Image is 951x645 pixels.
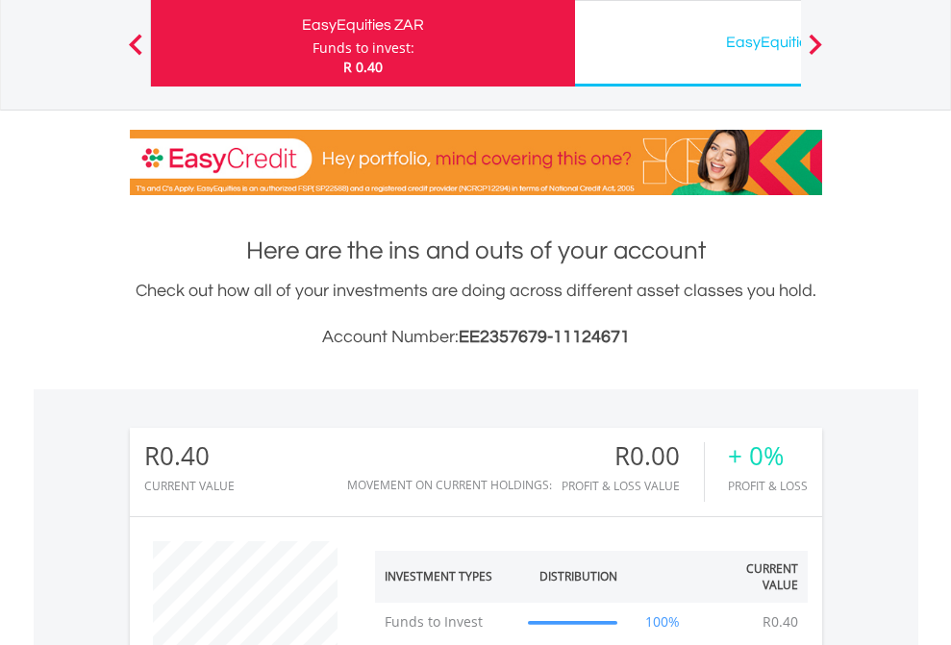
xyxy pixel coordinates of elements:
[459,328,630,346] span: EE2357679-11124671
[144,442,235,470] div: R0.40
[347,479,552,491] div: Movement on Current Holdings:
[375,551,519,603] th: Investment Types
[313,38,414,58] div: Funds to invest:
[116,43,155,62] button: Previous
[728,480,808,492] div: Profit & Loss
[343,58,383,76] span: R 0.40
[130,324,822,351] h3: Account Number:
[130,130,822,195] img: EasyCredit Promotion Banner
[375,603,519,641] td: Funds to Invest
[728,442,808,470] div: + 0%
[130,234,822,268] h1: Here are the ins and outs of your account
[796,43,835,62] button: Next
[130,278,822,351] div: Check out how all of your investments are doing across different asset classes you hold.
[627,603,699,641] td: 100%
[562,442,704,470] div: R0.00
[699,551,808,603] th: Current Value
[753,603,808,641] td: R0.40
[539,568,617,584] div: Distribution
[163,12,563,38] div: EasyEquities ZAR
[562,480,704,492] div: Profit & Loss Value
[144,480,235,492] div: CURRENT VALUE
